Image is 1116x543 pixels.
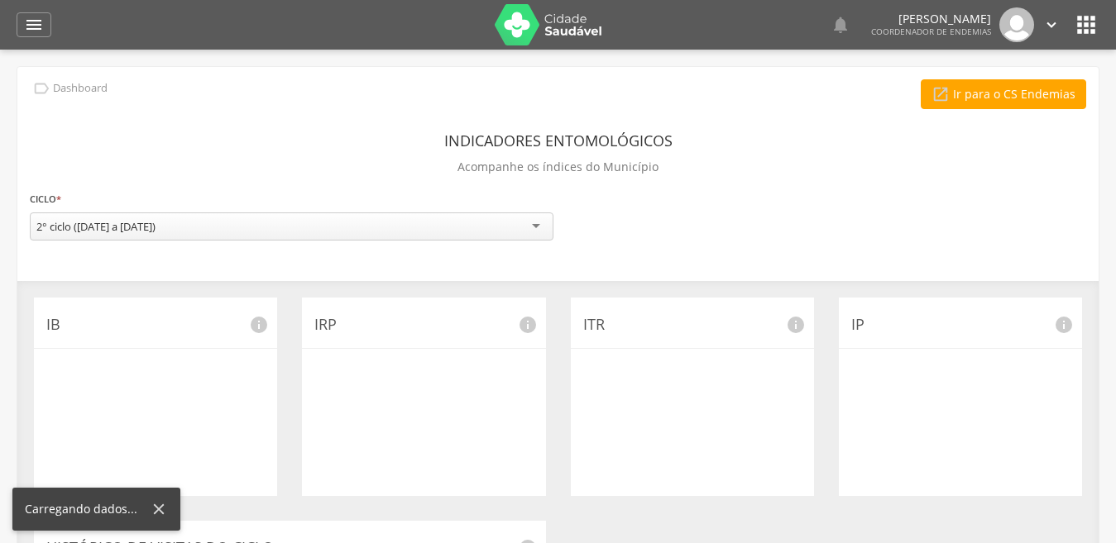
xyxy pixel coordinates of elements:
p: IRP [314,314,533,336]
div: Carregando dados... [25,501,150,517]
i:  [1073,12,1099,38]
p: Dashboard [53,82,108,95]
label: Ciclo [30,190,61,208]
i: info [1054,315,1074,335]
span: Coordenador de Endemias [871,26,991,37]
div: 2° ciclo ([DATE] a [DATE]) [36,219,156,234]
i:  [932,85,950,103]
p: IP [851,314,1070,336]
a: Ir para o CS Endemias [921,79,1086,109]
i:  [24,15,44,35]
a:  [17,12,51,37]
i:  [1042,16,1061,34]
a:  [831,7,850,42]
p: IB [46,314,265,336]
p: [PERSON_NAME] [871,13,991,25]
header: Indicadores Entomológicos [444,126,673,155]
i: info [518,315,538,335]
p: ITR [583,314,802,336]
p: Acompanhe os índices do Município [457,155,659,179]
i:  [831,15,850,35]
i:  [32,79,50,98]
i: info [786,315,806,335]
i: info [249,315,269,335]
a:  [1042,7,1061,42]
